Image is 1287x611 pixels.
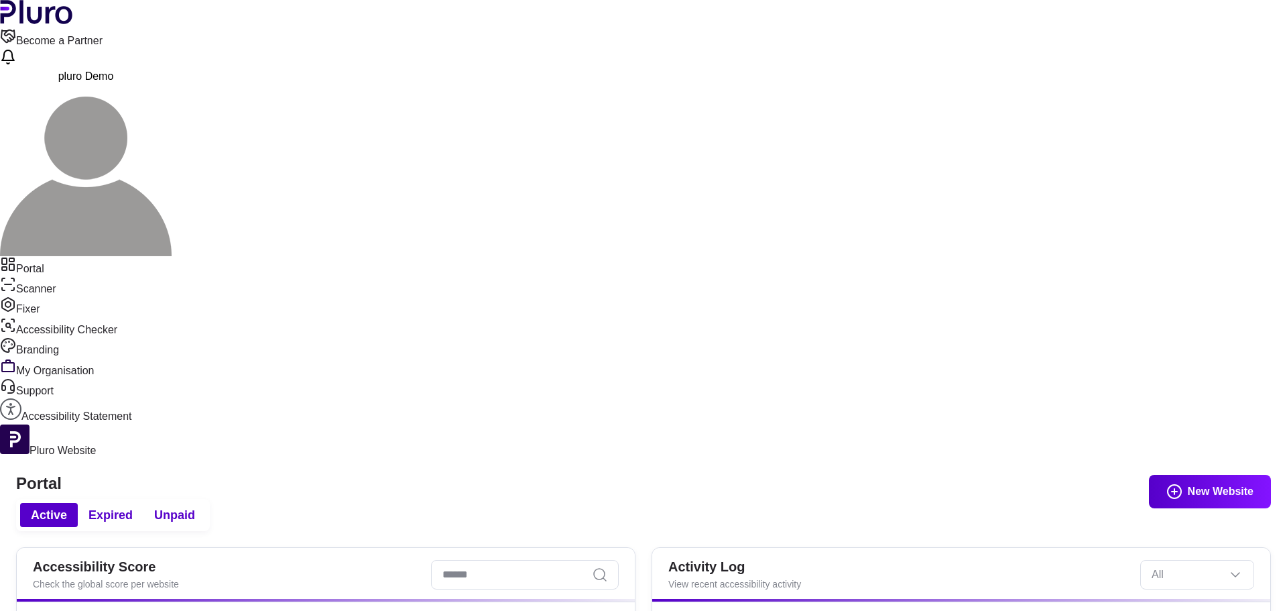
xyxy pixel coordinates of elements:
[16,474,1271,494] h1: Portal
[78,503,143,527] button: Expired
[668,559,1129,575] h2: Activity Log
[154,507,195,523] span: Unpaid
[143,503,206,527] button: Unpaid
[33,559,420,575] h2: Accessibility Score
[668,577,1129,591] div: View recent accessibility activity
[31,507,67,523] span: Active
[88,507,133,523] span: Expired
[431,560,619,590] input: Search
[58,70,114,82] span: pluro Demo
[1140,560,1254,590] div: Set sorting
[1149,475,1271,508] button: New Website
[33,577,420,591] div: Check the global score per website
[20,503,78,527] button: Active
